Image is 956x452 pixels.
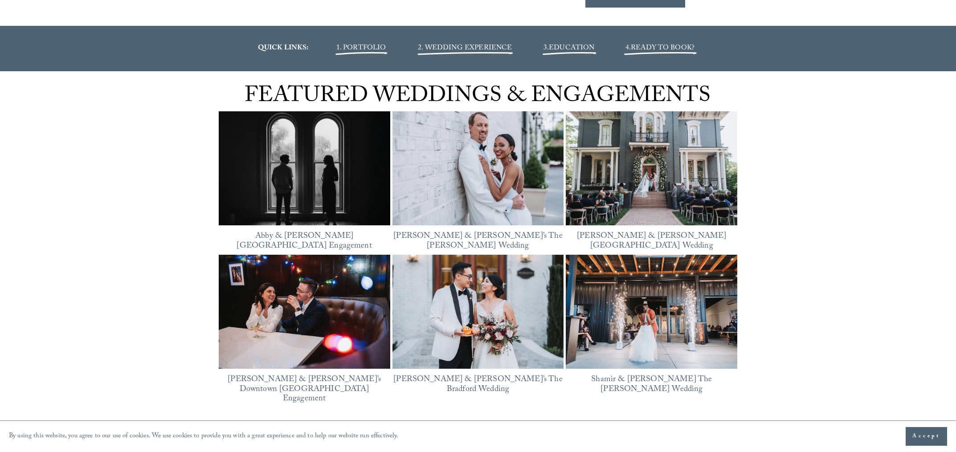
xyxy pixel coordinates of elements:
a: [PERSON_NAME] & [PERSON_NAME]’s The [PERSON_NAME] Wedding [393,230,562,253]
a: [PERSON_NAME] & [PERSON_NAME][GEOGRAPHIC_DATA] Wedding [577,230,727,253]
img: Shamir &amp; Keegan’s The Meadows Raleigh Wedding [566,255,737,369]
strong: QUICK LINKS: [258,42,309,54]
a: Shamir & [PERSON_NAME] The [PERSON_NAME] Wedding [591,373,712,397]
a: Bella &amp; Mike’s The Maxwell Raleigh Wedding [392,111,564,226]
a: Lorena &amp; Tom’s Downtown Durham Engagement [219,255,390,369]
a: EDUCATION [549,42,594,54]
button: Accept [906,427,947,446]
img: Justine &amp; Xinli’s The Bradford Wedding [392,255,564,369]
a: 1. PORTFOLIO [336,42,386,54]
p: By using this website, you agree to our use of cookies. We use cookies to provide you with a grea... [9,430,399,443]
span: 3. [543,42,595,54]
a: Abby &amp; Reed’s Heights House Hotel Engagement [219,111,390,226]
span: FEATURED WEDDINGS & ENGAGEMENTS [245,79,711,116]
a: [PERSON_NAME] & [PERSON_NAME]’s Downtown [GEOGRAPHIC_DATA] Engagement [228,373,381,406]
a: READY TO BOOK? [631,42,695,54]
a: Abby & [PERSON_NAME][GEOGRAPHIC_DATA] Engagement [237,230,372,253]
img: Bella &amp; Mike’s The Maxwell Raleigh Wedding [392,104,564,233]
span: 4. [625,42,631,54]
span: Accept [912,432,940,441]
img: Lorena &amp; Tom’s Downtown Durham Engagement [218,255,390,369]
img: Chantel &amp; James’ Heights House Hotel Wedding [566,111,737,226]
a: [PERSON_NAME] & [PERSON_NAME]’s The Bradford Wedding [393,373,562,397]
img: Abby &amp; Reed’s Heights House Hotel Engagement [219,104,390,233]
a: 2. WEDDING EXPERIENCE [418,42,512,54]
